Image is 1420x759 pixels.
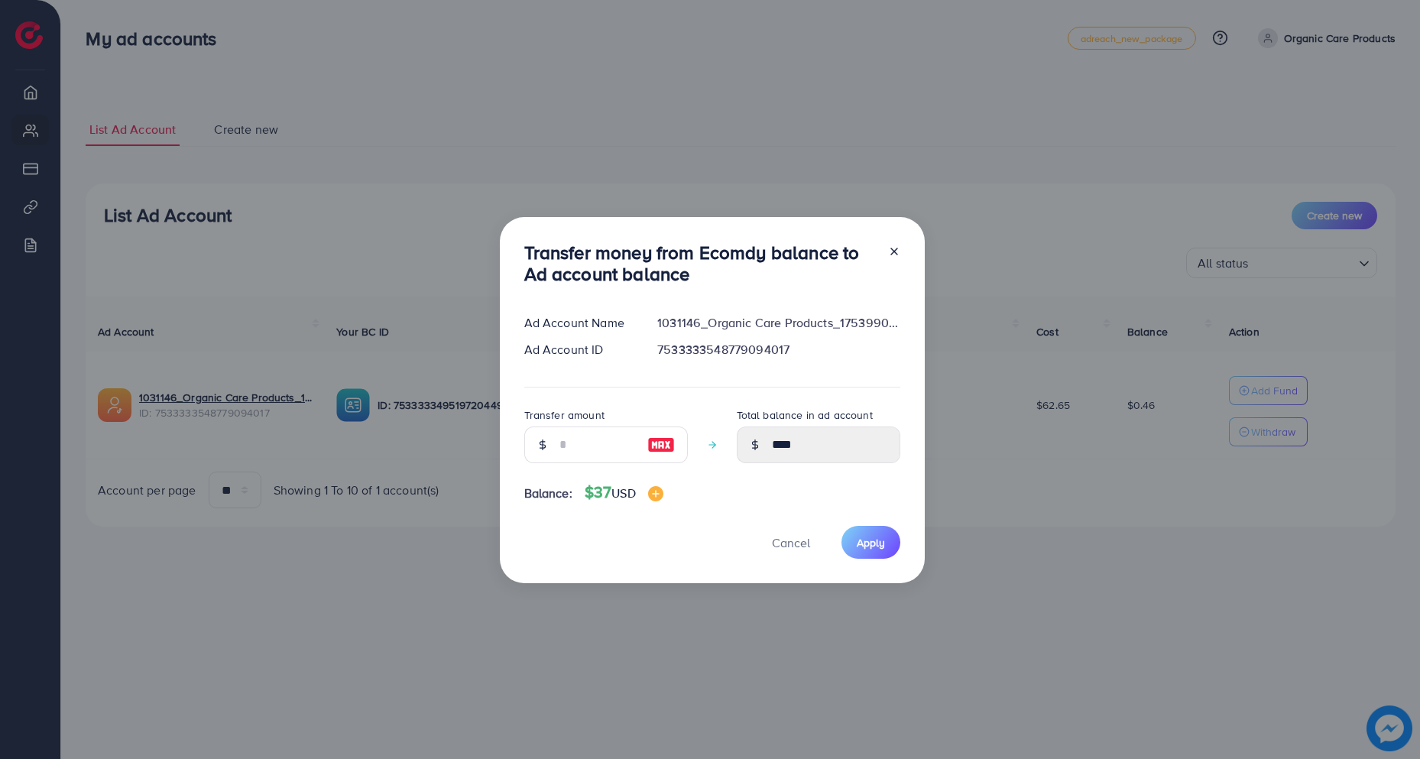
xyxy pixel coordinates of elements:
[611,485,635,501] span: USD
[524,407,605,423] label: Transfer amount
[737,407,873,423] label: Total balance in ad account
[524,242,876,286] h3: Transfer money from Ecomdy balance to Ad account balance
[512,314,646,332] div: Ad Account Name
[648,486,663,501] img: image
[841,526,900,559] button: Apply
[512,341,646,358] div: Ad Account ID
[524,485,572,502] span: Balance:
[585,483,663,502] h4: $37
[753,526,829,559] button: Cancel
[857,535,885,550] span: Apply
[647,436,675,454] img: image
[772,534,810,551] span: Cancel
[645,341,912,358] div: 7533333548779094017
[645,314,912,332] div: 1031146_Organic Care Products_1753990938207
